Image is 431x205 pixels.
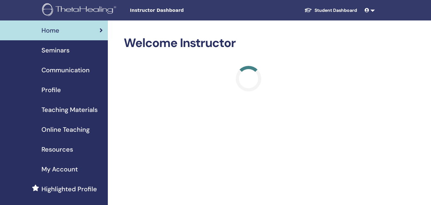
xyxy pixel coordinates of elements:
span: Instructor Dashboard [130,7,226,14]
span: Communication [41,65,90,75]
span: Online Teaching [41,125,90,134]
span: Seminars [41,45,70,55]
img: graduation-cap-white.svg [304,7,312,13]
span: Profile [41,85,61,95]
span: My Account [41,164,78,174]
a: Student Dashboard [299,4,362,16]
h2: Welcome Instructor [124,36,374,51]
span: Highlighted Profile [41,184,97,194]
img: logo.png [42,3,118,18]
span: Home [41,26,59,35]
span: Resources [41,145,73,154]
span: Teaching Materials [41,105,98,114]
